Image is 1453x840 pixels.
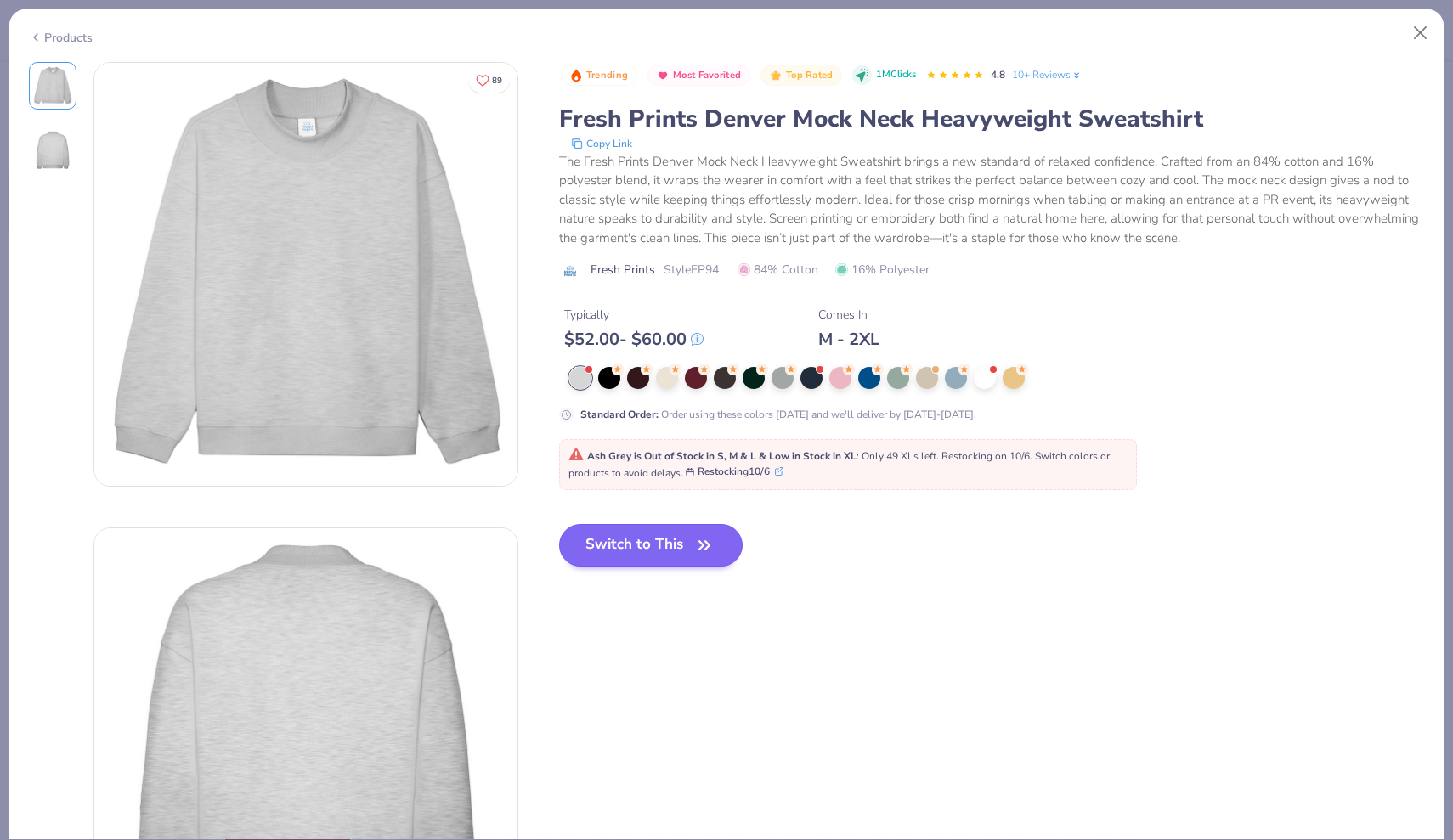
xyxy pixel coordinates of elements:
[926,62,984,89] div: 4.8 Stars
[580,408,659,421] strong: Standard Order :
[468,68,510,93] button: Like
[876,68,916,82] span: 1M Clicks
[786,70,834,80] span: Top Rated
[647,65,750,87] button: Badge Button
[818,329,879,350] div: M - 2XL
[559,103,1425,135] div: Fresh Prints Denver Mock Neck Heavyweight Sweatshirt
[586,70,628,80] span: Trending
[32,130,73,171] img: Back
[32,65,73,106] img: Front
[566,135,637,152] button: copy to clipboard
[656,69,670,82] img: Most Favorited sort
[564,329,704,350] div: $ 52.00 - $ 60.00
[29,29,93,47] div: Products
[1405,17,1437,49] button: Close
[569,69,583,82] img: Trending sort
[559,264,582,278] img: brand logo
[835,261,930,279] span: 16% Polyester
[1012,67,1083,82] a: 10+ Reviews
[991,68,1005,82] span: 4.8
[769,69,783,82] img: Top Rated sort
[564,306,704,324] div: Typically
[591,261,655,279] span: Fresh Prints
[587,449,857,463] strong: Ash Grey is Out of Stock in S, M & L & Low in Stock in XL
[818,306,879,324] div: Comes In
[559,152,1425,248] div: The Fresh Prints Denver Mock Neck Heavyweight Sweatshirt brings a new standard of relaxed confide...
[94,63,517,486] img: Front
[664,261,719,279] span: Style FP94
[738,261,818,279] span: 84% Cotton
[568,449,1110,480] span: : Only 49 XLs left. Restocking on 10/6. Switch colors or products to avoid delays.
[686,464,783,479] button: Restocking10/6
[561,65,637,87] button: Badge Button
[673,70,741,80] span: Most Favorited
[760,65,842,87] button: Badge Button
[559,524,743,567] button: Switch to This
[580,407,976,422] div: Order using these colors [DATE] and we'll deliver by [DATE]-[DATE].
[492,76,502,85] span: 89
